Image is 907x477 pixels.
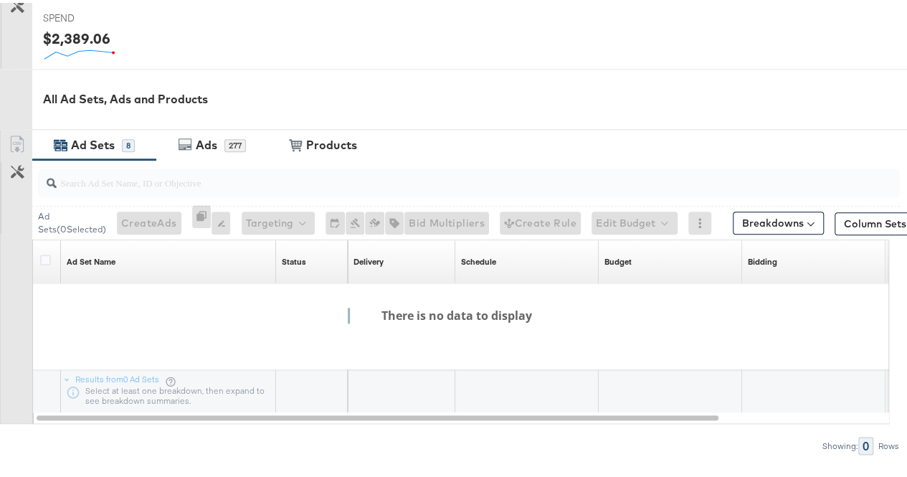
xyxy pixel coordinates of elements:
[196,134,217,151] div: Ads
[306,134,356,151] div: Products
[43,25,110,46] div: $2,389.06
[748,253,777,265] a: Shows your bid and optimisation settings for this Ad Set.
[748,253,777,265] div: Bidding
[57,160,825,188] input: Search Ad Set Name, ID or Objective
[43,9,151,22] span: SPEND
[604,253,632,265] div: Budget
[878,438,900,448] div: Rows
[353,253,384,265] a: Reflects the ability of your Ad Set to achieve delivery based on ad states, schedule and budget.
[38,207,106,233] div: Ad Sets ( 0 Selected)
[858,434,873,452] div: 0
[282,253,306,265] a: Shows the current state of your Ad Set.
[604,253,632,265] a: Shows the current budget of Ad Set.
[282,253,306,265] div: Status
[461,253,496,265] a: Shows when your Ad Set is scheduled to deliver.
[67,253,115,265] a: Your Ad Set name.
[67,253,115,265] div: Ad Set Name
[822,438,858,448] div: Showing:
[348,305,552,321] h4: There is no data to display
[71,134,115,151] div: Ad Sets
[461,253,496,265] div: Schedule
[353,253,384,265] div: Delivery
[733,209,824,232] button: Breakdowns
[122,136,135,149] div: 8
[192,202,212,239] div: 0
[224,136,246,149] div: 277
